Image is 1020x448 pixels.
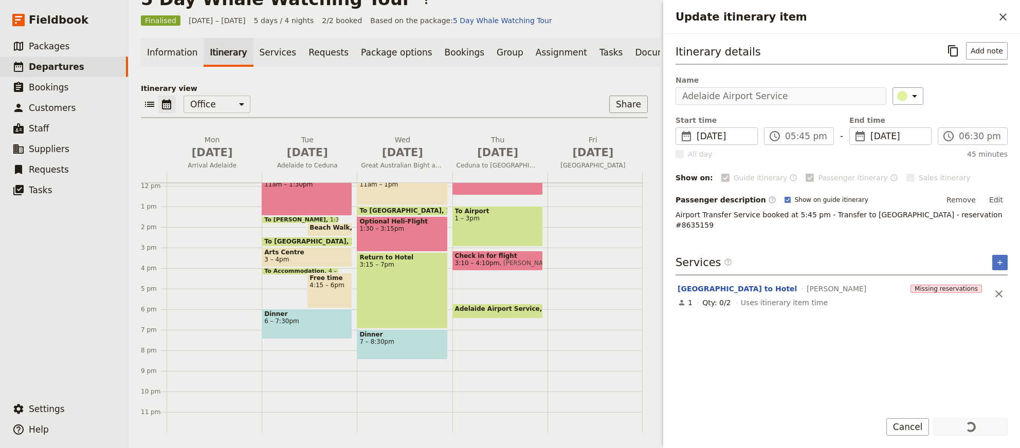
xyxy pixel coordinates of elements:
div: To [GEOGRAPHIC_DATA]1 – 1:30pm [357,206,447,216]
div: Recent message [21,147,185,158]
span: 3:10 – 4:10pm [455,259,500,267]
span: Free time [309,274,350,282]
div: Close [177,16,195,35]
span: Packages [29,41,69,51]
a: Tasks [593,38,629,67]
button: List view [141,96,158,113]
span: ​ [724,258,732,270]
span: 11am – 1pm [359,181,445,188]
div: Recent messageProfile image for JeffIf you'd like, you can ask the team for help here.Fieldbook•1... [10,138,195,192]
span: [DATE] [361,145,444,160]
img: logo [21,18,86,35]
div: 7 pm [141,326,167,334]
div: 2 pm [141,223,167,231]
span: ​ [769,130,781,142]
span: Sales itinerary [919,173,971,183]
a: Group [490,38,530,67]
span: Dinner [359,331,445,338]
a: Assignment [530,38,593,67]
div: 6 pm [141,305,167,313]
div: Free time4:15 – 6pm [307,273,352,308]
input: ​ [785,130,827,142]
h2: Fri [552,135,634,160]
span: Adelaide Airport Service [455,305,544,312]
span: Requests [29,164,69,175]
div: ​ [898,90,921,102]
span: Uses itinerary item time [741,297,828,308]
a: Information [141,38,204,67]
span: ​ [942,130,955,142]
button: ​ [893,87,923,105]
span: 2/2 booked [322,15,362,26]
div: 3 pm [141,244,167,252]
span: [DATE] [552,145,634,160]
span: 5 days / 4 nights [254,15,314,26]
div: Profile image for JeffIf you'd like, you can ask the team for help here.Fieldbook•1m ago [11,154,195,192]
div: 8 pm [141,346,167,354]
div: Send us a message [21,250,172,261]
div: 9 pm [141,367,167,375]
span: Home [23,346,46,353]
button: Tue [DATE]Adelaide to Ceduna [262,135,357,173]
img: Profile image for Jeff [21,162,42,183]
span: Arts Centre [264,249,350,256]
div: Oyster Tour with Seafood lunch11am – 1:30pm [262,165,352,216]
h2: Thu [457,135,539,160]
div: Adelaide Airport Service [452,304,543,319]
button: Mon [DATE]Arrival Adelaide [167,135,262,173]
span: Check in for flight [455,252,540,259]
button: Copy itinerary item [944,42,962,60]
span: Name [676,75,886,85]
button: Add service inclusion [992,255,1008,270]
span: [DATE] – [DATE] [189,15,246,26]
div: To Airport1 – 3pm [452,206,543,247]
span: 1 – 1:30pm [446,207,481,214]
a: Itinerary [204,38,253,67]
h2: Update itinerary item [676,9,994,25]
button: Edit [985,192,1008,208]
button: Remove [942,192,980,208]
span: ​ [680,130,693,142]
button: Messages [68,321,137,362]
span: To [GEOGRAPHIC_DATA] [359,207,446,214]
button: Edit this service option [678,284,797,294]
span: Tasks [29,185,52,195]
span: Guide itinerary [734,173,788,183]
div: 11 pm [141,408,167,416]
span: 1:30 – 1:45pm [330,217,371,223]
span: Messages [85,346,121,353]
a: 5 Day Whale Watching Tour [453,16,552,25]
div: Send us a message [10,241,195,270]
img: Profile image for Jeff [149,16,170,37]
button: Calendar view [158,96,175,113]
span: Staff [29,123,49,134]
span: To Accommodation [264,268,329,274]
span: Bookings [29,82,68,92]
span: Arrival Adelaide [167,161,258,170]
div: 12 pm [141,182,167,190]
button: Cancel [886,418,930,436]
div: To Accommodation4 – 4:10pm [262,268,339,275]
p: Airport Transfer Service booked at 5:45 pm - Transfer to [GEOGRAPHIC_DATA] - reservation #8635159 [676,210,1008,230]
span: [GEOGRAPHIC_DATA] [548,161,639,170]
span: Fieldbook [29,12,88,28]
span: Settings [29,404,65,414]
span: If you'd like, you can ask the team for help here. [46,163,243,171]
span: 1:30 – 3:15pm [359,225,445,232]
button: Fri [DATE][GEOGRAPHIC_DATA] [548,135,643,173]
span: All day [688,149,713,159]
div: Arts Centre3 – 4pm [262,247,352,267]
a: Documents [629,38,691,67]
span: To [GEOGRAPHIC_DATA] [264,238,351,245]
span: Adelaide to Ceduna [262,161,353,170]
span: End time [849,115,932,125]
span: 3:15 – 7pm [359,261,445,268]
div: Return to Hotel3:15 – 7pm [357,252,447,329]
div: To [GEOGRAPHIC_DATA]2:30 – 3pm [262,237,352,247]
span: Passenger itinerary [818,173,887,183]
span: ​ [854,130,866,142]
button: Wed [DATE]Great Australian Bight and Nullarbor [357,135,452,173]
span: [DATE] [171,145,253,160]
span: Dinner [264,310,350,318]
span: Based on the package: [370,15,552,26]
